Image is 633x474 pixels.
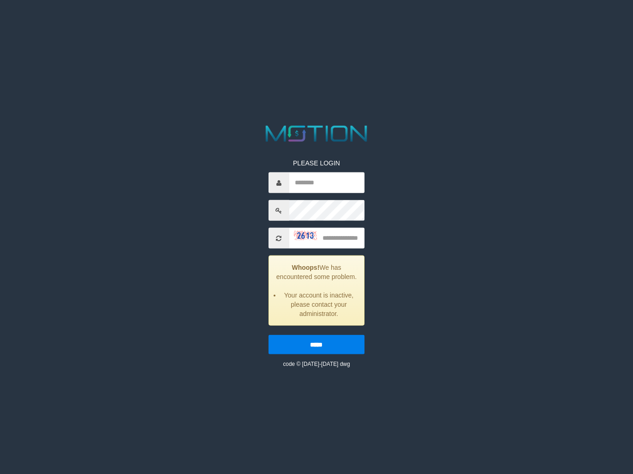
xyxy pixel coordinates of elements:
[269,158,365,168] p: PLEASE LOGIN
[292,264,319,271] strong: Whoops!
[269,255,365,326] div: We has encountered some problem.
[294,231,317,240] img: captcha
[283,361,350,367] small: code © [DATE]-[DATE] dwg
[261,123,372,145] img: MOTION_logo.png
[281,291,358,318] li: Your account is inactive, please contact your administrator.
